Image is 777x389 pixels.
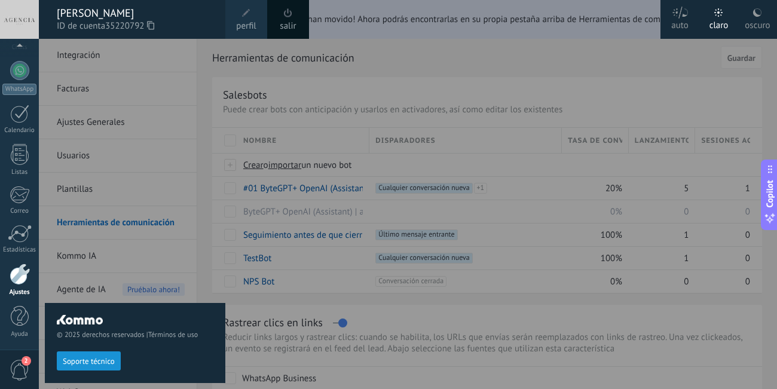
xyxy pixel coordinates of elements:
div: Ayuda [2,330,37,338]
a: Soporte técnico [57,356,121,365]
div: oscuro [745,8,770,39]
div: auto [671,8,689,39]
div: WhatsApp [2,84,36,95]
button: Soporte técnico [57,351,121,370]
div: claro [709,8,729,39]
a: Términos de uso [148,330,198,339]
div: [PERSON_NAME] [57,7,213,20]
div: Correo [2,207,37,215]
div: Ajustes [2,289,37,296]
span: 35220792 [105,20,154,33]
div: Estadísticas [2,246,37,254]
span: 2 [22,356,31,366]
span: perfil [236,20,256,33]
div: Listas [2,169,37,176]
div: Calendario [2,127,37,134]
a: salir [280,20,296,33]
span: Copilot [764,180,776,207]
span: Soporte técnico [63,357,115,366]
span: © 2025 derechos reservados | [57,330,213,339]
span: ID de cuenta [57,20,213,33]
